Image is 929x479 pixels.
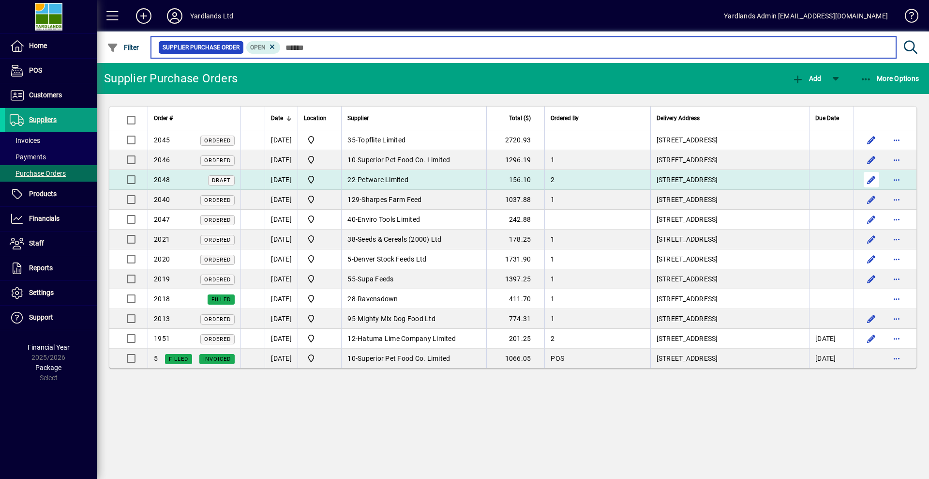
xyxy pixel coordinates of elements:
button: More options [889,232,904,247]
span: 1 [551,156,554,164]
div: Order # [154,113,235,124]
a: POS [5,59,97,83]
span: 1 [551,275,554,283]
span: 2047 [154,216,170,223]
span: Superior Pet Food Co. Limited [358,156,450,164]
span: Suppliers [29,116,57,124]
td: [STREET_ADDRESS] [650,329,809,349]
span: 5 [347,255,351,263]
span: Yardlands Limited [304,174,335,185]
span: Open [250,44,266,51]
td: [DATE] [265,289,298,309]
span: Supa Feeds [358,275,394,283]
span: Reports [29,264,53,272]
span: 10 [347,355,356,362]
span: Order # [154,113,173,124]
span: 2020 [154,255,170,263]
span: Location [304,113,327,124]
button: More options [889,311,904,326]
span: Ordered [204,257,231,263]
span: 1 [551,196,554,203]
div: Yardlands Admin [EMAIL_ADDRESS][DOMAIN_NAME] [724,8,888,24]
span: Yardlands Limited [304,154,335,166]
span: 2040 [154,196,170,203]
div: Total ($) [493,113,539,124]
span: 22 [347,176,356,184]
span: Denver Stock Feeds Ltd [354,255,427,263]
button: Edit [864,311,879,326]
button: Add [790,70,824,87]
span: Ordered [204,197,231,203]
span: Yardlands Limited [304,233,335,245]
button: More options [889,132,904,148]
span: Ordered [204,217,231,223]
span: Sharpes Farm Feed [361,196,421,203]
div: Supplier Purchase Orders [104,71,238,86]
span: Purchase Orders [10,170,66,177]
span: 2048 [154,176,170,184]
a: Knowledge Base [898,2,917,33]
span: Filter [107,44,139,51]
span: Add [792,75,821,82]
td: 1296.19 [486,150,544,170]
span: Petware Limited [358,176,408,184]
span: 38 [347,235,356,243]
span: Yardlands Limited [304,333,335,344]
td: [DATE] [265,230,298,249]
td: - [341,170,486,190]
td: [STREET_ADDRESS] [650,130,809,150]
span: 1 [551,235,554,243]
td: 1397.25 [486,269,544,289]
td: - [341,190,486,210]
a: Invoices [5,132,97,149]
span: 55 [347,275,356,283]
td: [DATE] [809,349,854,368]
td: [DATE] [265,349,298,368]
td: [DATE] [265,130,298,150]
span: 2018 [154,295,170,303]
td: [STREET_ADDRESS] [650,349,809,368]
td: - [341,289,486,309]
span: Supplier Purchase Order [163,43,240,52]
span: Ordered [204,138,231,144]
button: Edit [864,251,879,267]
span: 1 [551,315,554,323]
td: [STREET_ADDRESS] [650,230,809,249]
td: 201.25 [486,329,544,349]
td: [DATE] [265,269,298,289]
td: 411.70 [486,289,544,309]
td: - [341,329,486,349]
span: Due Date [815,113,839,124]
span: Filled [211,296,231,303]
span: 1 [551,295,554,303]
button: Edit [864,192,879,207]
span: Ravensdown [358,295,398,303]
span: Ordered [204,336,231,342]
span: Ordered [204,157,231,164]
span: 2046 [154,156,170,164]
span: Financials [29,215,60,222]
td: [DATE] [265,210,298,230]
a: Staff [5,232,97,256]
button: More options [889,212,904,227]
button: Edit [864,212,879,227]
td: 1066.05 [486,349,544,368]
span: Ordered [204,277,231,283]
button: More options [889,192,904,207]
span: Supplier [347,113,369,124]
span: Ordered By [551,113,579,124]
div: Location [304,113,335,124]
td: [DATE] [265,190,298,210]
span: 12 [347,335,356,342]
span: Payments [10,153,46,161]
div: Date [271,113,292,124]
span: Ordered [204,316,231,323]
td: [DATE] [265,329,298,349]
div: Yardlands Ltd [190,8,233,24]
td: [STREET_ADDRESS] [650,210,809,230]
span: Ordered [204,237,231,243]
td: [STREET_ADDRESS] [650,190,809,210]
a: Customers [5,83,97,108]
span: 1 [551,255,554,263]
span: Customers [29,91,62,99]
